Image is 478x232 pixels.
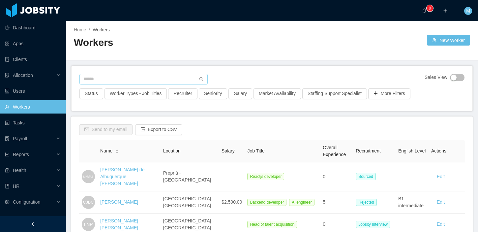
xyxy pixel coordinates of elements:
i: icon: caret-down [115,151,119,153]
button: Status [79,88,103,99]
span: $2,500.00 [222,199,242,205]
span: / [89,27,90,32]
div: Sort [115,148,119,153]
i: icon: medicine-box [5,168,10,173]
button: Recruiter [168,88,197,99]
span: Sales View [425,74,447,81]
a: [PERSON_NAME] de Albuquerque [PERSON_NAME] [100,167,145,186]
button: Market Availability [254,88,301,99]
span: Actions [431,148,446,153]
a: icon: userWorkers [5,100,61,114]
span: CJBC [83,196,94,208]
a: Rejected [356,199,379,205]
span: Name [100,148,112,154]
td: 0 [320,162,353,191]
span: Rejected [356,199,376,206]
td: 5 [320,191,353,214]
i: icon: book [5,184,10,188]
span: M [466,7,470,15]
span: HR [13,183,19,189]
span: Recruitment [356,148,380,153]
span: Job Title [247,148,264,153]
td: Propriá - [GEOGRAPHIC_DATA] [161,162,219,191]
h2: Workers [74,36,272,50]
td: [GEOGRAPHIC_DATA] - [GEOGRAPHIC_DATA] [161,191,219,214]
span: Location [163,148,181,153]
button: icon: plusMore Filters [368,88,410,99]
span: Ai engineer [289,199,314,206]
span: Reactjs developer [247,173,284,180]
a: Sourced [356,174,378,179]
span: Configuration [13,199,40,205]
td: B1 intermediate [396,191,429,214]
button: Worker Types - Job Titles [105,88,167,99]
i: icon: bell [422,8,427,13]
span: Sourced [356,173,376,180]
span: Overall Experience [323,145,346,157]
a: Home [74,27,86,32]
span: Jobsity Interview [356,221,390,228]
i: icon: setting [5,200,10,204]
button: Salary [228,88,252,99]
sup: 0 [427,5,433,12]
i: icon: caret-up [115,149,119,150]
i: icon: solution [5,73,10,78]
span: English Level [398,148,426,153]
span: Head of talent acquisition [247,221,297,228]
a: Edit [437,174,445,179]
button: Staffing Support Specialist [302,88,367,99]
a: Jobsity Interview [356,221,393,227]
span: Health [13,168,26,173]
a: icon: profileTasks [5,116,61,129]
span: MMdAS [83,172,93,181]
button: icon: exportExport to CSV [135,124,182,135]
i: icon: search [199,77,204,82]
a: icon: pie-chartDashboard [5,21,61,34]
a: Edit [437,199,445,205]
span: Backend developer [247,199,286,206]
i: icon: plus [443,8,448,13]
a: icon: robotUsers [5,84,61,98]
span: LNP [84,218,93,231]
i: icon: file-protect [5,136,10,141]
span: Reports [13,152,29,157]
span: Salary [222,148,235,153]
button: icon: usergroup-addNew Worker [427,35,470,46]
i: icon: line-chart [5,152,10,157]
a: [PERSON_NAME] [100,199,138,205]
a: icon: appstoreApps [5,37,61,50]
span: Allocation [13,73,33,78]
button: Seniority [199,88,227,99]
a: icon: auditClients [5,53,61,66]
span: Workers [93,27,110,32]
a: [PERSON_NAME] [PERSON_NAME] [100,218,138,230]
a: Edit [437,221,445,227]
span: Payroll [13,136,27,141]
